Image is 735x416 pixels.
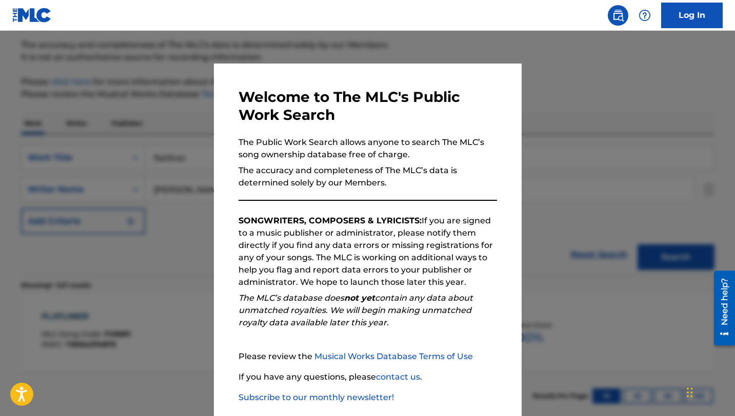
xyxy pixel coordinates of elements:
a: Public Search [608,5,628,26]
strong: SONGWRITERS, COMPOSERS & LYRICISTS: [239,216,422,225]
p: If you are signed to a music publisher or administrator, please notify them directly if you find ... [239,215,497,288]
p: The Public Work Search allows anyone to search The MLC’s song ownership database free of charge. [239,136,497,161]
p: If you have any questions, please . [239,371,497,383]
img: search [612,9,624,22]
h3: Welcome to The MLC's Public Work Search [239,88,497,124]
em: The MLC’s database does contain any data about unmatched royalties. We will begin making unmatche... [239,293,473,327]
img: help [639,9,651,22]
iframe: Chat Widget [684,367,735,416]
iframe: Resource Center [706,266,735,349]
a: contact us [376,372,420,382]
a: Musical Works Database Terms of Use [314,351,473,361]
a: Subscribe to our monthly newsletter! [239,392,394,402]
div: Help [634,5,655,26]
p: The accuracy and completeness of The MLC’s data is determined solely by our Members. [239,164,497,189]
a: Log In [661,3,723,28]
p: Please review the [239,350,497,363]
strong: not yet [344,293,375,303]
div: Drag [687,377,693,408]
img: MLC Logo [12,8,52,23]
